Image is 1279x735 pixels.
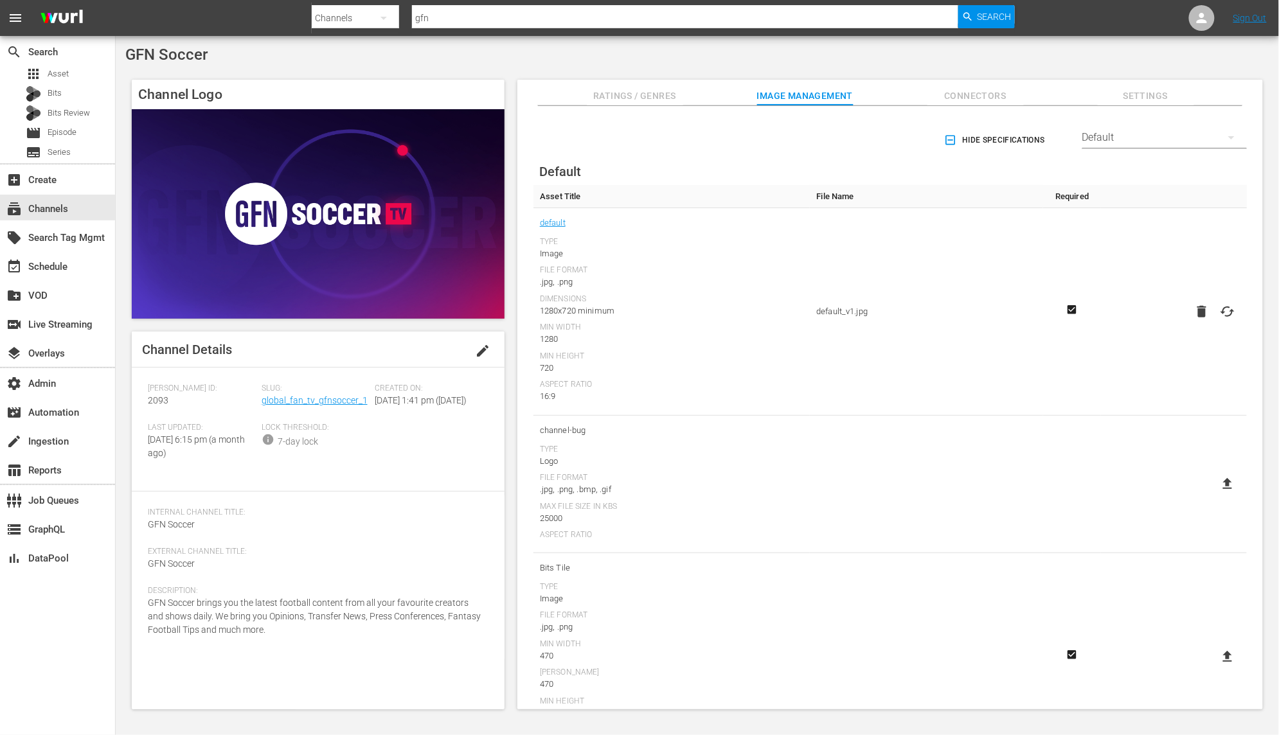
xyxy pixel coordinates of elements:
[6,434,22,449] span: Ingestion
[540,621,803,633] div: .jpg, .png
[6,463,22,478] span: Reports
[6,346,22,361] span: Overlays
[540,237,803,247] div: Type
[540,294,803,305] div: Dimensions
[148,395,168,405] span: 2093
[6,44,22,60] span: Search
[978,5,1012,28] span: Search
[540,276,803,288] div: .jpg, .png
[1064,304,1080,315] svg: Required
[26,66,41,82] span: Asset
[375,384,482,394] span: Created On:
[757,88,854,104] span: Image Management
[540,610,803,621] div: File Format
[148,384,255,394] span: [PERSON_NAME] ID:
[148,423,255,433] span: Last Updated:
[540,390,803,403] div: 16:9
[31,3,93,33] img: ans4CAIJ8jUAAAAAAAAAAAAAAAAAAAAAAAAgQb4GAAAAAAAAAAAAAAAAAAAAAAAAJMjXAAAAAAAAAAAAAAAAAAAAAAAAgAT5G...
[262,384,369,394] span: Slug:
[947,134,1045,147] span: Hide Specifications
[48,87,62,100] span: Bits
[6,172,22,188] span: Create
[262,423,369,433] span: Lock Threshold:
[540,323,803,333] div: Min Width
[540,592,803,605] div: Image
[810,208,1042,416] td: default_v1.jpg
[6,493,22,508] span: Job Queues
[6,259,22,274] span: Schedule
[540,530,803,540] div: Aspect Ratio
[6,405,22,420] span: Automation
[810,185,1042,208] th: File Name
[540,582,803,592] div: Type
[26,86,41,102] div: Bits
[540,668,803,678] div: [PERSON_NAME]
[540,351,803,362] div: Min Height
[540,560,803,576] span: Bits Tile
[540,696,803,707] div: Min Height
[148,508,482,518] span: Internal Channel Title:
[540,445,803,455] div: Type
[587,88,683,104] span: Ratings / Genres
[6,288,22,303] span: VOD
[540,422,803,439] span: channel-bug
[540,707,803,720] div: 270
[1043,185,1102,208] th: Required
[148,558,195,569] span: GFN Soccer
[262,433,274,446] span: info
[48,126,76,139] span: Episode
[1233,13,1267,23] a: Sign Out
[8,10,23,26] span: menu
[26,125,41,141] span: Episode
[6,551,22,566] span: DataPool
[540,380,803,390] div: Aspect Ratio
[6,522,22,537] span: GraphQL
[148,519,195,529] span: GFN Soccer
[148,434,245,458] span: [DATE] 6:15 pm (a month ago)
[125,46,208,64] span: GFN Soccer
[540,265,803,276] div: File Format
[475,343,490,359] span: edit
[540,483,803,496] div: .jpg, .png, .bmp, .gif
[132,109,505,319] img: GFN Soccer
[1064,649,1080,660] svg: Required
[942,122,1050,158] button: Hide Specifications
[540,473,803,483] div: File Format
[148,586,482,596] span: Description:
[48,146,71,159] span: Series
[540,215,566,231] a: default
[467,335,498,366] button: edit
[6,201,22,217] span: Channels
[148,598,481,635] span: GFN Soccer brings you the latest football content from all your favourite creators and shows dail...
[540,639,803,650] div: Min Width
[1082,120,1247,155] div: Default
[540,247,803,260] div: Image
[132,80,505,109] h4: Channel Logo
[26,105,41,121] div: Bits Review
[6,317,22,332] span: Live Streaming
[540,362,803,375] div: 720
[927,88,1024,104] span: Connectors
[142,342,232,357] span: Channel Details
[262,395,368,405] a: global_fan_tv_gfnsoccer_1
[533,185,810,208] th: Asset Title
[6,230,22,245] span: Search Tag Mgmt
[48,67,69,80] span: Asset
[540,512,803,525] div: 25000
[48,107,90,120] span: Bits Review
[540,305,803,317] div: 1280x720 minimum
[540,502,803,512] div: Max File Size In Kbs
[375,395,467,405] span: [DATE] 1:41 pm ([DATE])
[6,376,22,391] span: Admin
[540,333,803,346] div: 1280
[278,435,318,448] div: 7-day lock
[148,547,482,557] span: External Channel Title:
[958,5,1015,28] button: Search
[540,455,803,468] div: Logo
[539,164,581,179] span: Default
[540,650,803,662] div: 470
[26,145,41,160] span: Series
[540,678,803,691] div: 470
[1098,88,1194,104] span: Settings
